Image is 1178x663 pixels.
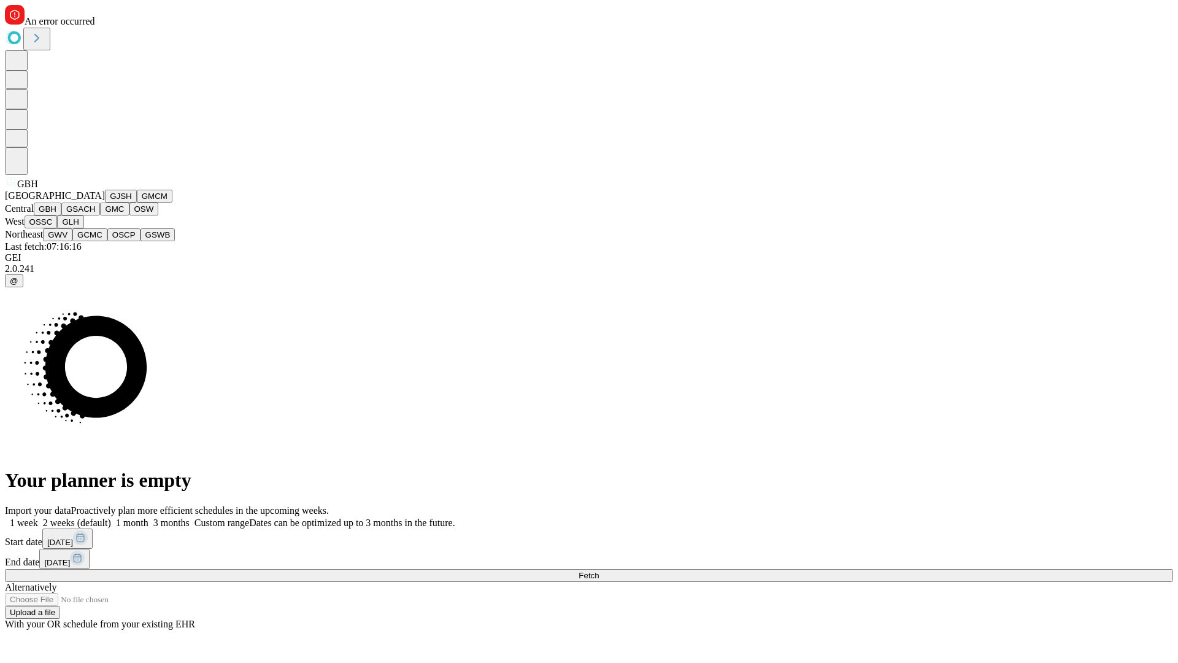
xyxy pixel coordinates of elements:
span: Custom range [194,518,249,528]
button: Fetch [5,569,1173,582]
span: Last fetch: 07:16:16 [5,241,82,252]
span: GBH [17,179,38,189]
span: An error occurred [25,16,95,26]
span: Alternatively [5,582,56,592]
button: OSW [129,203,159,215]
div: End date [5,549,1173,569]
button: GLH [57,215,83,228]
button: GSACH [61,203,100,215]
span: With your OR schedule from your existing EHR [5,619,195,629]
button: Upload a file [5,606,60,619]
span: Dates can be optimized up to 3 months in the future. [249,518,455,528]
span: 1 month [116,518,148,528]
button: GBH [34,203,61,215]
span: Fetch [579,571,599,580]
button: OSCP [107,228,141,241]
span: Proactively plan more efficient schedules in the upcoming weeks. [71,505,329,516]
span: West [5,216,25,227]
h1: Your planner is empty [5,469,1173,492]
button: [DATE] [42,529,93,549]
button: [DATE] [39,549,90,569]
button: OSSC [25,215,58,228]
span: Northeast [5,229,43,239]
button: GWV [43,228,72,241]
button: GJSH [105,190,137,203]
span: 1 week [10,518,38,528]
span: Import your data [5,505,71,516]
span: [DATE] [44,558,70,567]
span: @ [10,276,18,285]
span: Central [5,203,34,214]
button: GMCM [137,190,172,203]
span: 2 weeks (default) [43,518,111,528]
button: GCMC [72,228,107,241]
div: Start date [5,529,1173,549]
span: [DATE] [47,538,73,547]
button: GMC [100,203,129,215]
div: GEI [5,252,1173,263]
span: 3 months [153,518,190,528]
button: @ [5,274,23,287]
button: GSWB [141,228,175,241]
div: 2.0.241 [5,263,1173,274]
span: [GEOGRAPHIC_DATA] [5,190,105,201]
